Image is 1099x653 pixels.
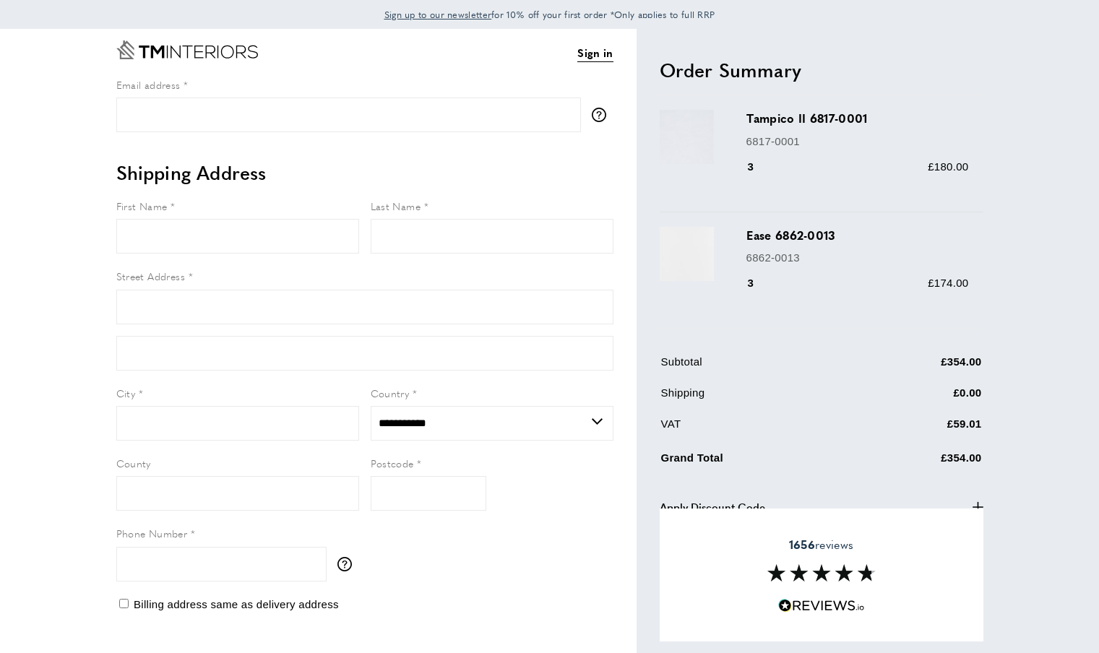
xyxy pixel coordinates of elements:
[856,415,982,444] td: £59.01
[116,456,151,470] span: County
[660,110,714,164] img: Tampico II 6817-0001
[928,160,968,173] span: £180.00
[384,8,492,21] span: Sign up to our newsletter
[746,110,969,126] h3: Tampico II 6817-0001
[856,384,982,412] td: £0.00
[116,526,188,540] span: Phone Number
[134,598,339,610] span: Billing address same as delivery address
[384,7,492,22] a: Sign up to our newsletter
[660,57,983,83] h2: Order Summary
[928,277,968,289] span: £174.00
[746,227,969,243] h3: Ease 6862-0013
[116,160,613,186] h2: Shipping Address
[856,446,982,477] td: £354.00
[746,158,775,176] div: 3
[789,536,815,553] strong: 1656
[116,199,168,213] span: First Name
[746,133,969,150] p: 6817-0001
[116,40,258,59] a: Go to Home page
[116,386,136,400] span: City
[116,77,181,92] span: Email address
[661,446,855,477] td: Grand Total
[337,557,359,571] button: More information
[116,269,186,283] span: Street Address
[660,227,714,281] img: Ease 6862-0013
[119,599,129,608] input: Billing address same as delivery address
[778,599,865,613] img: Reviews.io 5 stars
[660,498,765,516] span: Apply Discount Code
[856,353,982,381] td: £354.00
[371,456,414,470] span: Postcode
[661,415,855,444] td: VAT
[661,384,855,412] td: Shipping
[592,108,613,122] button: More information
[789,537,853,552] span: reviews
[767,564,876,581] img: Reviews section
[746,249,969,267] p: 6862-0013
[384,8,715,21] span: for 10% off your first order *Only applies to full RRP
[577,44,613,62] a: Sign in
[661,353,855,381] td: Subtotal
[746,274,775,292] div: 3
[371,199,421,213] span: Last Name
[371,386,410,400] span: Country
